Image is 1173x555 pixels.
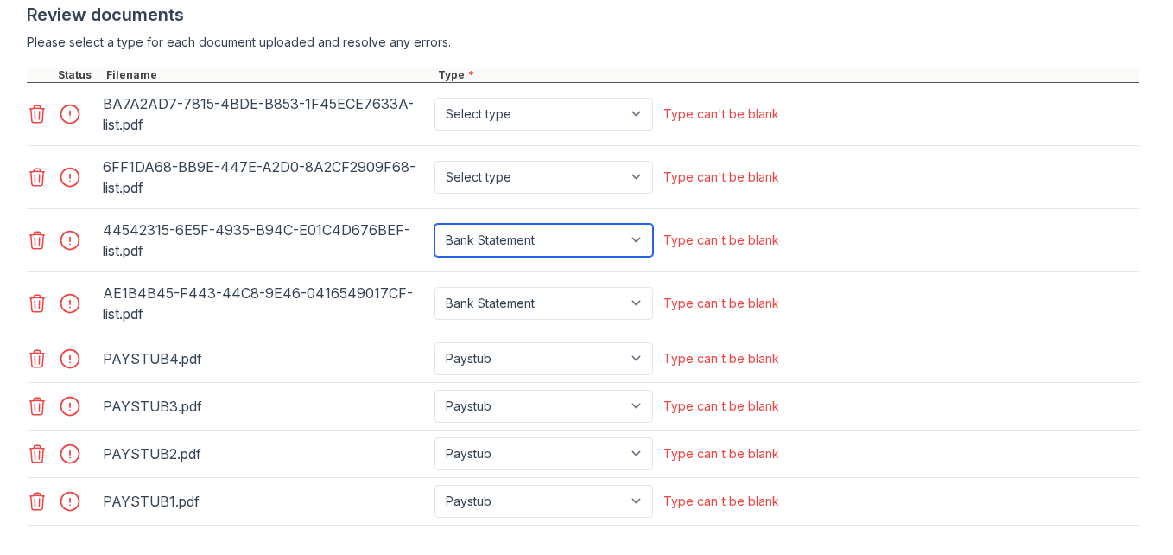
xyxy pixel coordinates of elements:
[663,445,779,462] div: Type can't be blank
[663,232,779,249] div: Type can't be blank
[663,493,779,510] div: Type can't be blank
[27,3,1139,27] div: Review documents
[663,350,779,367] div: Type can't be blank
[54,68,103,82] div: Status
[663,105,779,123] div: Type can't be blank
[103,392,428,420] div: PAYSTUB3.pdf
[663,295,779,312] div: Type can't be blank
[103,90,428,138] div: BA7A2AD7-7815-4BDE-B853-1F45ECE7633A-list.pdf
[103,279,428,328] div: AE1B4B45-F443-44C8-9E46-0416549017CF-list.pdf
[103,216,428,265] div: 44542315-6E5F-4935-B94C-E01C4D676BEF-list.pdf
[103,68,434,82] div: Filename
[103,488,428,515] div: PAYSTUB1.pdf
[663,169,779,186] div: Type can't be blank
[103,345,428,373] div: PAYSTUB4.pdf
[103,440,428,468] div: PAYSTUB2.pdf
[103,153,428,201] div: 6FF1DA68-BB9E-447E-A2D0-8A2CF2909F68-list.pdf
[434,68,1139,82] div: Type
[27,34,1139,51] div: Please select a type for each document uploaded and resolve any errors.
[663,398,779,415] div: Type can't be blank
